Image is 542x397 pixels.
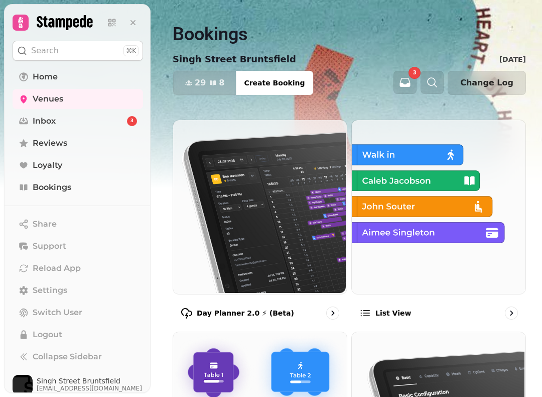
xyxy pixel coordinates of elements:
button: Switch User [13,303,143,323]
a: Home [13,67,143,87]
span: Singh Street Bruntsfield [37,377,142,384]
span: Loyalty [33,159,62,171]
span: Share [33,218,57,230]
span: Reload App [33,262,81,274]
div: ⌘K [123,45,139,56]
p: Day Planner 2.0 ⚡ (Beta) [197,308,294,318]
span: 29 [195,79,206,87]
span: Bookings [33,181,71,193]
p: [DATE] [499,54,526,64]
span: 3 [413,70,417,75]
a: Bookings [13,177,143,197]
button: Support [13,236,143,256]
span: Logout [33,329,62,341]
span: Settings [33,284,67,296]
span: Create Booking [244,79,305,86]
span: [EMAIL_ADDRESS][DOMAIN_NAME] [37,384,142,392]
img: List view [351,119,524,293]
button: Change Log [448,71,526,95]
button: Collapse Sidebar [13,347,143,367]
img: User avatar [13,375,33,395]
a: Day Planner 2.0 ⚡ (Beta)Day Planner 2.0 ⚡ (Beta) [173,120,347,328]
svg: go to [328,308,338,318]
a: List viewList view [351,120,526,328]
a: Loyalty [13,155,143,175]
a: Venues [13,89,143,109]
button: Reload App [13,258,143,278]
span: Support [33,240,66,252]
span: Reviews [33,137,67,149]
span: Change Log [460,79,513,87]
a: Reviews [13,133,143,153]
span: 3 [130,118,133,125]
span: Collapse Sidebar [33,351,102,363]
button: Search⌘K [13,41,143,61]
span: 8 [219,79,224,87]
svg: go to [506,308,516,318]
span: Venues [33,93,63,105]
button: Share [13,214,143,234]
button: Create Booking [236,71,313,95]
a: Inbox3 [13,111,143,131]
span: Switch User [33,307,82,319]
button: Logout [13,325,143,345]
span: Home [33,71,58,83]
button: User avatarSingh Street Bruntsfield[EMAIL_ADDRESS][DOMAIN_NAME] [13,375,143,395]
button: 298 [173,71,236,95]
a: Settings [13,280,143,301]
p: List view [375,308,411,318]
p: Singh Street Bruntsfield [173,52,296,66]
img: Day Planner 2.0 ⚡ (Beta) [172,119,346,293]
p: Search [31,45,59,57]
span: Inbox [33,115,56,127]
